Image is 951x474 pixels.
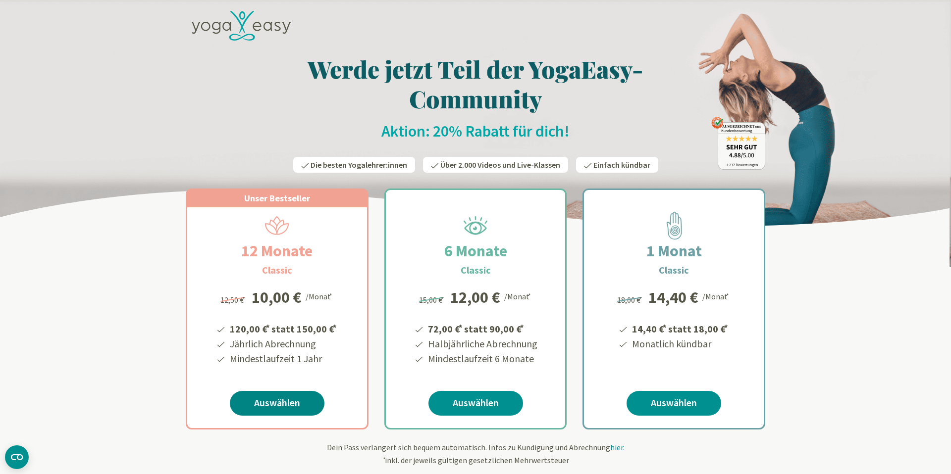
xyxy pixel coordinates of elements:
[228,351,338,366] li: Mindestlaufzeit 1 Jahr
[610,442,625,452] span: hier.
[504,289,532,302] div: /Monat
[631,320,730,336] li: 14,40 € statt 18,00 €
[648,289,698,305] div: 14,40 €
[623,239,726,263] h2: 1 Monat
[711,117,765,170] img: ausgezeichnet_badge.png
[306,289,334,302] div: /Monat
[461,263,491,278] h3: Classic
[659,263,689,278] h3: Classic
[220,295,247,305] span: 12,50 €
[421,239,531,263] h2: 6 Monate
[5,445,29,469] button: CMP-Widget öffnen
[311,160,407,170] span: Die besten Yogalehrer:innen
[426,320,537,336] li: 72,00 € statt 90,00 €
[217,239,336,263] h2: 12 Monate
[440,160,560,170] span: Über 2.000 Videos und Live-Klassen
[244,192,310,204] span: Unser Bestseller
[450,289,500,305] div: 12,00 €
[262,263,292,278] h3: Classic
[426,336,537,351] li: Halbjährliche Abrechnung
[382,455,569,465] span: inkl. der jeweils gültigen gesetzlichen Mehrwertsteuer
[428,391,523,416] a: Auswählen
[186,121,765,141] h2: Aktion: 20% Rabatt für dich!
[186,54,765,113] h1: Werde jetzt Teil der YogaEasy-Community
[230,391,324,416] a: Auswählen
[228,320,338,336] li: 120,00 € statt 150,00 €
[631,336,730,351] li: Monatlich kündbar
[426,351,537,366] li: Mindestlaufzeit 6 Monate
[228,336,338,351] li: Jährlich Abrechnung
[627,391,721,416] a: Auswählen
[252,289,302,305] div: 10,00 €
[617,295,643,305] span: 18,00 €
[593,160,650,170] span: Einfach kündbar
[186,441,765,466] div: Dein Pass verlängert sich bequem automatisch. Infos zu Kündigung und Abrechnung
[702,289,731,302] div: /Monat
[419,295,445,305] span: 15,00 €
